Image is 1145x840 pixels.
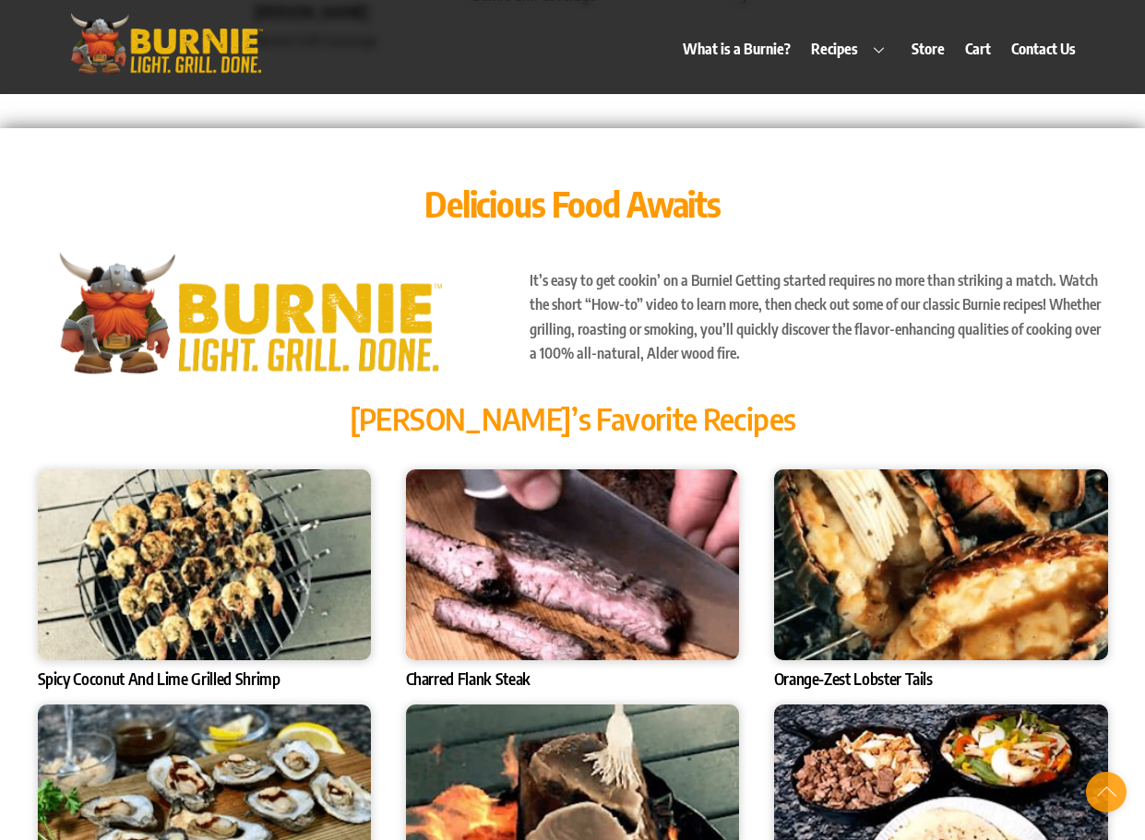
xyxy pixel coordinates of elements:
[38,469,372,660] img: Spicy Coconut And Lime Grilled Shrimp
[530,268,1107,366] p: It’s easy to get cookin’ on a Burnie! Getting started requires no more than striking a match. Wat...
[406,668,531,689] a: Charred Flank Steak
[674,28,799,70] a: What is a Burnie?
[774,469,1108,660] img: Orange-Zest Lobster Tails
[60,9,272,78] img: burniegrill.com-logo-high-res-2020110_500px
[38,668,280,689] a: Spicy Coconut And Lime Grilled Shrimp
[902,28,953,70] a: Store
[803,28,900,70] a: Recipes
[60,53,272,84] a: Burnie Grill
[774,668,933,689] a: Orange-Zest Lobster Tails
[424,181,721,225] span: Delicious Food Awaits
[406,469,740,660] img: Charred Flank Steak
[350,400,796,437] span: [PERSON_NAME]’s Favorite Recipes
[956,28,999,70] a: Cart
[38,248,460,379] img: burniegrill.com-logo-high-res-2020110_500px
[1003,28,1085,70] a: Contact Us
